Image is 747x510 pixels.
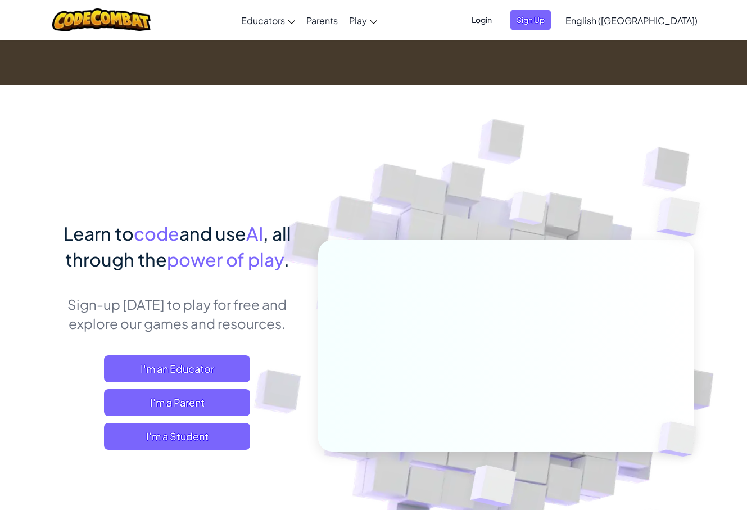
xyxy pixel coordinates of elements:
[488,169,569,253] img: Overlap cubes
[246,222,263,245] span: AI
[104,423,250,450] button: I'm a Student
[53,295,301,333] p: Sign-up [DATE] to play for free and explore our games and resources.
[104,355,250,382] a: I'm an Educator
[64,222,134,245] span: Learn to
[179,222,246,245] span: and use
[639,398,723,480] img: Overlap cubes
[634,170,731,265] img: Overlap cubes
[104,389,250,416] a: I'm a Parent
[167,248,284,270] span: power of play
[284,248,289,270] span: .
[134,222,179,245] span: code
